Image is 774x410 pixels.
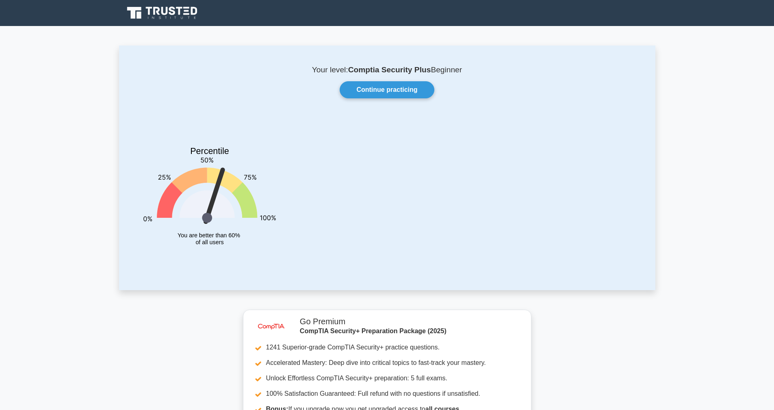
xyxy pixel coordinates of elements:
p: Your level: Beginner [139,65,636,75]
a: Continue practicing [340,81,434,98]
text: Percentile [190,146,229,156]
tspan: You are better than 60% [178,232,240,239]
b: Comptia Security Plus [348,65,431,74]
tspan: of all users [195,239,223,246]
